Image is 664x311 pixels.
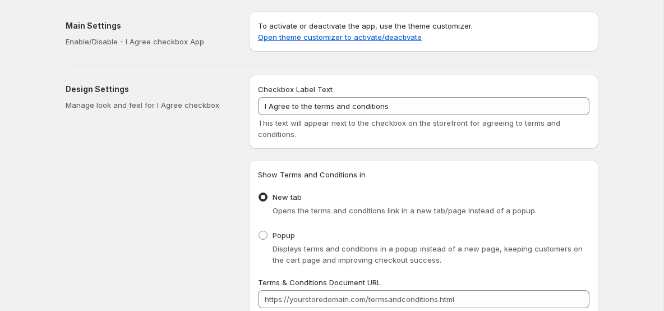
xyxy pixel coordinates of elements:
p: Manage look and feel for I Agree checkbox [66,99,231,111]
p: Enable/Disable - I Agree checkbox App [66,36,231,47]
input: https://yourstoredomain.com/termsandconditions.html [258,290,589,308]
span: Checkbox Label Text [258,85,333,94]
h2: Design Settings [66,84,231,95]
span: New tab [273,193,302,202]
h2: Main Settings [66,20,231,31]
span: This text will appear next to the checkbox on the storefront for agreeing to terms and conditions. [258,118,560,139]
p: To activate or deactivate the app, use the theme customizer. [258,20,589,43]
span: Opens the terms and conditions link in a new tab/page instead of a popup. [273,206,537,215]
span: Terms & Conditions Document URL [258,278,381,287]
span: Popup [273,231,295,240]
a: Open theme customizer to activate/deactivate [258,33,422,42]
span: Displays terms and conditions in a popup instead of a new page, keeping customers on the cart pag... [273,244,583,264]
span: Show Terms and Conditions in [258,170,366,179]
